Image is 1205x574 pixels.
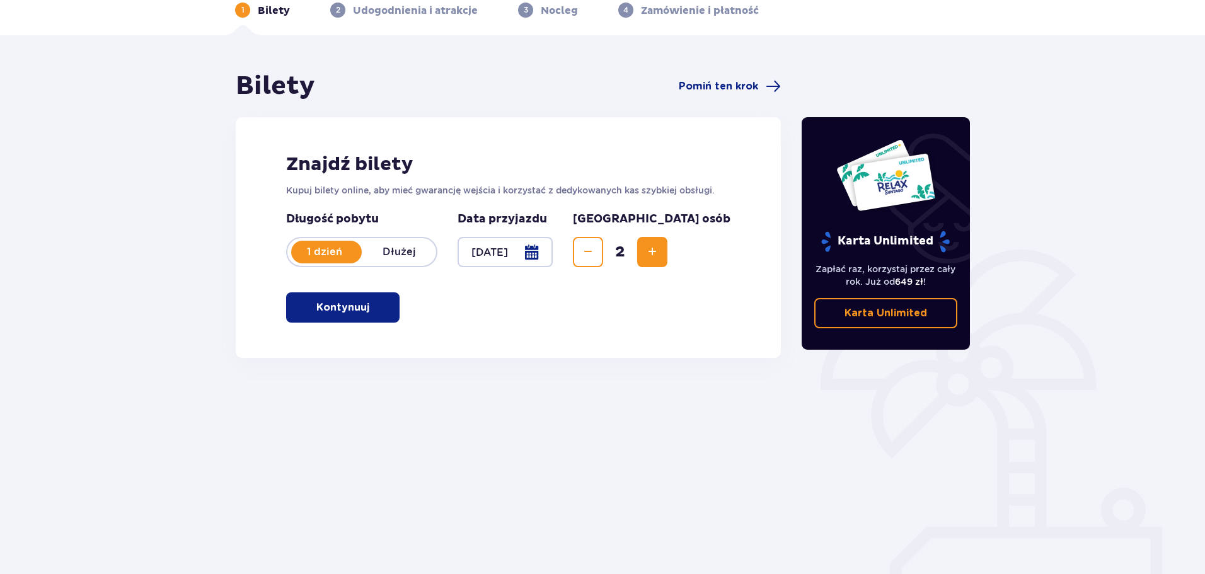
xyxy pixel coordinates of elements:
a: Karta Unlimited [814,298,958,328]
p: Dłużej [362,245,436,259]
h1: Bilety [236,71,315,102]
span: Pomiń ten krok [679,79,758,93]
p: Kupuj bilety online, aby mieć gwarancję wejścia i korzystać z dedykowanych kas szybkiej obsługi. [286,184,730,197]
p: Długość pobytu [286,212,437,227]
p: Udogodnienia i atrakcje [353,4,478,18]
button: Kontynuuj [286,292,400,323]
p: Kontynuuj [316,301,369,314]
span: 649 zł [895,277,923,287]
h2: Znajdź bilety [286,152,730,176]
div: 1Bilety [235,3,290,18]
p: [GEOGRAPHIC_DATA] osób [573,212,730,227]
div: 2Udogodnienia i atrakcje [330,3,478,18]
button: Zwiększ [637,237,667,267]
p: Bilety [258,4,290,18]
p: Karta Unlimited [845,306,927,320]
p: Zapłać raz, korzystaj przez cały rok. Już od ! [814,263,958,288]
a: Pomiń ten krok [679,79,781,94]
p: 1 [241,4,245,16]
p: Nocleg [541,4,578,18]
p: Zamówienie i płatność [641,4,759,18]
div: 3Nocleg [518,3,578,18]
p: 1 dzień [287,245,362,259]
span: 2 [606,243,635,261]
p: 4 [623,4,628,16]
p: Data przyjazdu [458,212,547,227]
button: Zmniejsz [573,237,603,267]
p: 2 [336,4,340,16]
p: Karta Unlimited [820,231,951,253]
p: 3 [524,4,528,16]
div: 4Zamówienie i płatność [618,3,759,18]
img: Dwie karty całoroczne do Suntago z napisem 'UNLIMITED RELAX', na białym tle z tropikalnymi liśćmi... [836,139,936,212]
